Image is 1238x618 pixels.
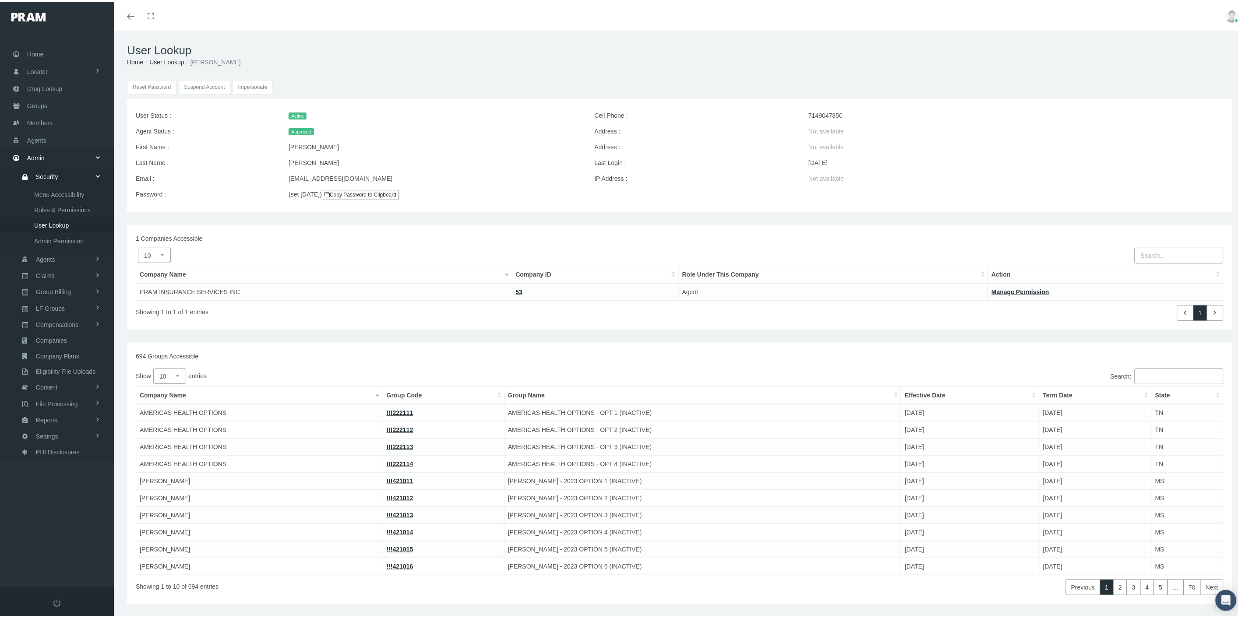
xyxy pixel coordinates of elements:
[901,522,1039,539] td: [DATE]
[136,471,383,488] td: [PERSON_NAME]
[27,79,62,95] span: Drug Lookup
[149,57,184,64] a: User Lookup
[516,287,523,294] a: 53
[36,443,80,458] span: PHI Disclosures
[901,419,1039,436] td: [DATE]
[136,402,383,420] td: AMERICAS HEALTH OPTIONS
[129,185,282,201] label: Password :
[588,106,802,122] label: Cell Phone :
[1152,556,1224,573] td: MS
[901,539,1039,556] td: [DATE]
[282,153,588,169] div: [PERSON_NAME]
[1039,488,1151,505] td: [DATE]
[129,106,282,122] label: User Status :
[11,11,46,20] img: PRAM_20_x_78.png
[1039,556,1151,573] td: [DATE]
[36,168,58,183] span: Security
[1135,367,1224,383] input: Search:
[36,362,95,377] span: Eligibility File Uploads
[136,556,383,573] td: [PERSON_NAME]
[1216,588,1237,609] div: Open Intercom Messenger
[1127,578,1141,593] a: 3
[901,488,1039,505] td: [DATE]
[1200,578,1224,593] a: Next
[504,556,901,573] td: [PERSON_NAME] - 2023 OPTION 6 (INACTIVE)
[184,56,241,65] li: [PERSON_NAME]
[136,350,198,359] label: 694 Groups Accessible
[901,471,1039,488] td: [DATE]
[282,169,588,185] div: [EMAIL_ADDRESS][DOMAIN_NAME]
[808,173,844,180] span: Not available
[27,62,48,78] span: Locator
[1152,402,1224,420] td: TN
[1152,419,1224,436] td: TN
[136,505,383,522] td: [PERSON_NAME]
[36,283,71,298] span: Group Billing
[1152,385,1224,402] th: State: activate to sort column ascending
[504,419,901,436] td: AMERICAS HEALTH OPTIONS - OPT 2 (INACTIVE)
[991,287,1049,294] a: Manage Permission
[1100,578,1114,593] a: 1
[901,556,1039,573] td: [DATE]
[282,137,588,153] div: [PERSON_NAME]
[1039,419,1151,436] td: [DATE]
[588,153,802,169] label: Last Login :
[383,385,504,402] th: Group Code: activate to sort column ascending
[27,148,45,165] span: Admin
[1152,471,1224,488] td: MS
[588,137,802,153] label: Address :
[387,493,413,500] a: !!!421012
[1152,436,1224,453] td: TN
[901,385,1039,402] th: Effective Date: activate to sort column ascending
[1039,539,1151,556] td: [DATE]
[387,425,413,432] a: !!!222112
[387,476,413,483] a: !!!421011
[901,436,1039,453] td: [DATE]
[289,111,307,118] span: Active
[588,122,802,137] label: Address :
[136,453,383,471] td: AMERICAS HEALTH OPTIONS
[1135,246,1224,262] input: Search..
[129,153,282,169] label: Last Name :
[1039,471,1151,488] td: [DATE]
[27,113,53,130] span: Members
[1152,522,1224,539] td: MS
[36,427,58,442] span: Settings
[1152,505,1224,522] td: MS
[387,407,413,414] a: !!!222111
[504,505,901,522] td: [PERSON_NAME] - 2023 OPTION 3 (INACTIVE)
[1113,578,1127,593] a: 2
[27,96,47,112] span: Groups
[36,316,78,330] span: Compensations
[27,44,43,61] span: Home
[901,453,1039,471] td: [DATE]
[1184,578,1201,593] a: 70
[1066,578,1100,593] a: Previous
[127,57,143,64] a: Home
[678,281,988,299] td: Agent
[136,436,383,453] td: AMERICAS HEALTH OPTIONS
[129,122,282,137] label: Agent Status :
[136,281,512,299] td: PRAM INSURANCE SERVICES INC
[504,539,901,556] td: [PERSON_NAME] - 2023 OPTION 5 (INACTIVE)
[988,264,1224,281] th: Action: activate to sort column ascending
[36,250,55,265] span: Agents
[802,153,1230,169] div: [DATE]
[36,267,55,281] span: Claims
[901,402,1039,420] td: [DATE]
[1152,453,1224,471] td: TN
[1039,453,1151,471] td: [DATE]
[588,169,802,185] label: IP Address :
[129,232,1230,242] div: 1 Companies Accessible
[1193,303,1207,319] a: 1
[387,510,413,517] a: !!!421013
[808,142,844,149] span: Not available
[1039,385,1151,402] th: Term Date: activate to sort column ascending
[1167,578,1184,593] a: …
[127,42,1232,56] h1: User Lookup
[504,385,901,402] th: Group Name: activate to sort column ascending
[136,419,383,436] td: AMERICAS HEALTH OPTIONS
[36,347,79,362] span: Company Plans
[504,402,901,420] td: AMERICAS HEALTH OPTIONS - OPT 1 (INACTIVE)
[36,299,65,314] span: LF Groups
